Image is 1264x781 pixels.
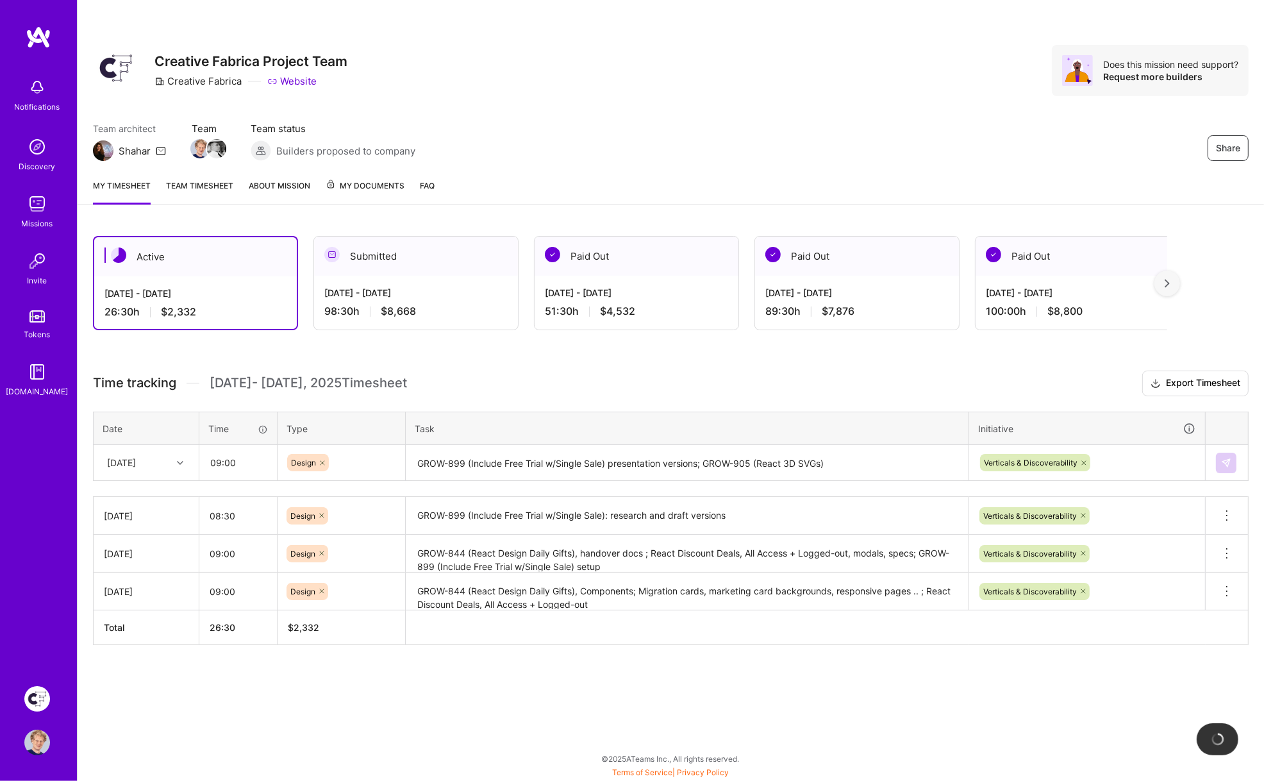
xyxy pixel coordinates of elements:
img: Builders proposed to company [251,140,271,161]
span: Design [290,511,315,521]
span: $8,668 [381,305,416,318]
img: Invite [24,248,50,274]
textarea: GROW-899 (Include Free Trial w/Single Sale): research and draft versions [407,498,967,534]
input: HH:MM [200,446,276,480]
span: $7,876 [822,305,854,318]
div: [DATE] - [DATE] [765,286,949,299]
span: Verticals & Discoverability [984,458,1077,467]
input: HH:MM [199,575,277,609]
th: 26:30 [199,610,278,645]
a: Privacy Policy [677,768,729,777]
span: $2,332 [161,305,196,319]
img: Team Member Avatar [190,139,210,158]
div: Paid Out [535,237,738,276]
span: | [612,768,729,777]
div: Paid Out [755,237,959,276]
div: Invite [28,274,47,287]
div: 89:30 h [765,305,949,318]
div: Initiative [978,421,1196,436]
div: Time [208,422,268,435]
div: © 2025 ATeams Inc., All rights reserved. [77,743,1264,775]
div: 26:30 h [104,305,287,319]
span: Share [1216,142,1240,155]
span: $ 2,332 [288,622,319,633]
a: My timesheet [93,179,151,205]
img: logo [26,26,51,49]
div: null [1216,453,1238,473]
a: Terms of Service [612,768,672,777]
input: HH:MM [199,499,277,533]
div: Creative Fabrica [154,74,242,88]
div: [DATE] [104,509,188,523]
span: [DATE] - [DATE] , 2025 Timesheet [210,375,407,391]
i: icon CompanyGray [154,76,165,87]
img: right [1165,279,1170,288]
img: Submit [1221,458,1231,468]
img: User Avatar [24,730,50,755]
img: Avatar [1062,55,1093,86]
img: Active [111,248,126,263]
div: [DATE] - [DATE] [104,287,287,300]
div: 51:30 h [545,305,728,318]
a: User Avatar [21,730,53,755]
div: Notifications [15,100,60,113]
img: Creative Fabrica Project Team [24,686,50,712]
textarea: GROW-844 (React Design Daily Gifts), Components; Migration cards, marketing card backgrounds, res... [407,574,967,609]
a: Creative Fabrica Project Team [21,686,53,712]
a: Website [267,74,317,88]
span: Design [290,587,315,596]
img: Paid Out [545,247,560,262]
div: Does this mission need support? [1103,58,1238,71]
span: Verticals & Discoverability [983,549,1077,558]
div: Missions [22,217,53,230]
img: Paid Out [765,247,781,262]
div: Discovery [19,160,56,173]
span: Design [290,549,315,558]
textarea: GROW-899 (Include Free Trial w/Single Sale) presentation versions; GROW-905 (React 3D SVGs) [407,446,967,480]
img: Submitted [324,247,340,262]
th: Total [94,610,199,645]
img: Team Architect [93,140,113,161]
div: Request more builders [1103,71,1238,83]
div: Active [94,237,297,276]
img: Paid Out [986,247,1001,262]
span: Team architect [93,122,166,135]
div: [DATE] [104,547,188,560]
th: Date [94,412,199,445]
div: [DATE] - [DATE] [324,286,508,299]
div: [DATE] - [DATE] [986,286,1169,299]
div: [DATE] [104,585,188,598]
span: $8,800 [1047,305,1083,318]
div: 100:00 h [986,305,1169,318]
img: discovery [24,134,50,160]
th: Type [278,412,406,445]
button: Export Timesheet [1142,371,1249,396]
img: guide book [24,359,50,385]
button: Share [1208,135,1249,161]
span: Builders proposed to company [276,144,415,158]
div: Submitted [314,237,518,276]
div: [DATE] - [DATE] [545,286,728,299]
div: Tokens [24,328,51,341]
img: Company Logo [93,45,139,91]
h3: Creative Fabrica Project Team [154,53,347,69]
span: Team [192,122,225,135]
div: Shahar [119,144,151,158]
i: icon Chevron [177,460,183,466]
i: icon Mail [156,146,166,156]
span: Design [291,458,316,467]
a: About Mission [249,179,310,205]
img: teamwork [24,191,50,217]
a: Team timesheet [166,179,233,205]
span: Verticals & Discoverability [983,587,1077,596]
span: Time tracking [93,375,176,391]
a: My Documents [326,179,404,205]
img: tokens [29,310,45,323]
span: Team status [251,122,415,135]
img: Team Member Avatar [207,139,226,158]
div: [DATE] [107,456,136,469]
a: FAQ [420,179,435,205]
div: [DOMAIN_NAME] [6,385,69,398]
input: HH:MM [199,537,277,571]
span: My Documents [326,179,404,193]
